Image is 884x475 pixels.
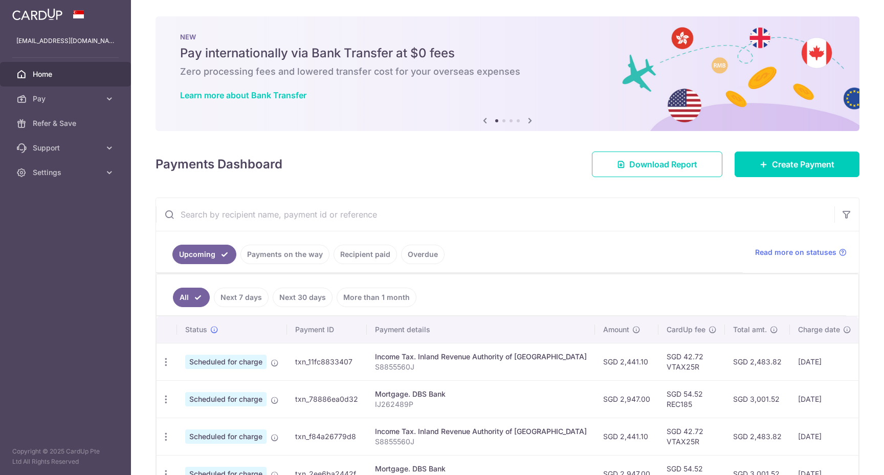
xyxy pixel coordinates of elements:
a: Next 7 days [214,288,269,307]
td: [DATE] [790,343,859,380]
span: Status [185,325,207,335]
a: Upcoming [172,245,236,264]
input: Search by recipient name, payment id or reference [156,198,834,231]
span: Support [33,143,100,153]
span: Charge date [798,325,840,335]
td: SGD 2,483.82 [725,343,790,380]
td: SGD 42.72 VTAX25R [658,418,725,455]
a: Next 30 days [273,288,333,307]
p: S8855560J [375,437,587,447]
td: txn_f84a26779d8 [287,418,367,455]
span: Pay [33,94,100,104]
span: Scheduled for charge [185,429,267,444]
td: SGD 42.72 VTAX25R [658,343,725,380]
span: Amount [603,325,629,335]
p: S8855560J [375,362,587,372]
p: NEW [180,33,835,41]
p: IJ262489P [375,399,587,409]
a: Learn more about Bank Transfer [180,90,306,100]
span: CardUp fee [667,325,705,335]
a: All [173,288,210,307]
img: Bank transfer banner [156,16,859,131]
span: Refer & Save [33,118,100,128]
h6: Zero processing fees and lowered transfer cost for your overseas expenses [180,66,835,78]
span: Settings [33,167,100,178]
th: Payment details [367,316,595,343]
td: SGD 2,483.82 [725,418,790,455]
th: Payment ID [287,316,367,343]
span: Scheduled for charge [185,392,267,406]
span: Scheduled for charge [185,355,267,369]
span: Create Payment [772,158,834,170]
span: Read more on statuses [755,247,836,257]
span: Total amt. [733,325,767,335]
a: Payments on the way [240,245,329,264]
td: SGD 2,441.10 [595,418,658,455]
h4: Payments Dashboard [156,155,282,174]
td: [DATE] [790,418,859,455]
td: [DATE] [790,380,859,418]
a: More than 1 month [337,288,416,307]
a: Read more on statuses [755,247,847,257]
a: Create Payment [735,152,859,177]
div: Mortgage. DBS Bank [375,389,587,399]
div: Mortgage. DBS Bank [375,464,587,474]
div: Income Tax. Inland Revenue Authority of [GEOGRAPHIC_DATA] [375,352,587,362]
a: Recipient paid [334,245,397,264]
p: [EMAIL_ADDRESS][DOMAIN_NAME] [16,36,115,46]
a: Download Report [592,152,722,177]
td: SGD 2,947.00 [595,380,658,418]
td: txn_11fc8833407 [287,343,367,380]
td: SGD 2,441.10 [595,343,658,380]
div: Income Tax. Inland Revenue Authority of [GEOGRAPHIC_DATA] [375,426,587,437]
td: SGD 54.52 REC185 [658,380,725,418]
span: Home [33,69,100,79]
span: Download Report [629,158,697,170]
h5: Pay internationally via Bank Transfer at $0 fees [180,45,835,61]
img: CardUp [12,8,62,20]
a: Overdue [401,245,445,264]
td: txn_78886ea0d32 [287,380,367,418]
td: SGD 3,001.52 [725,380,790,418]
